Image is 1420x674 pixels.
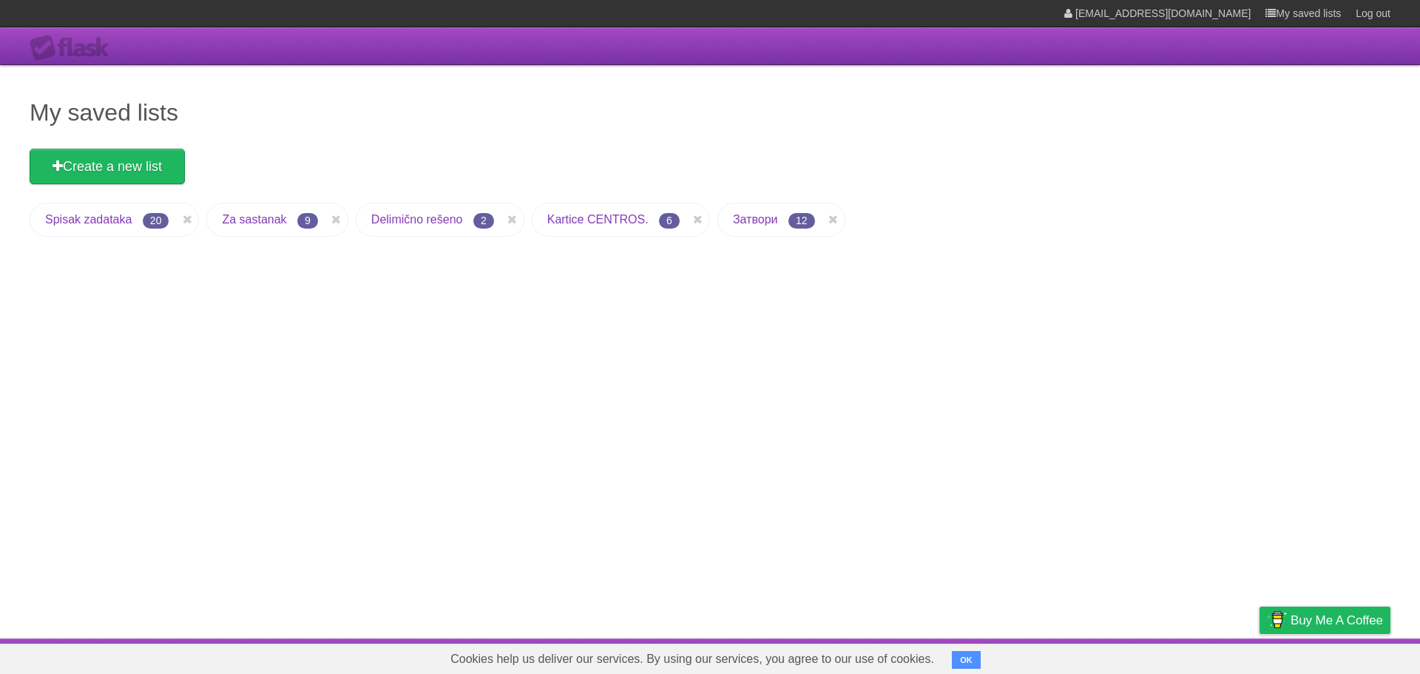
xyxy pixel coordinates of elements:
a: Developers [1112,642,1171,670]
a: Privacy [1240,642,1279,670]
img: Buy me a coffee [1267,607,1287,633]
h1: My saved lists [30,95,1390,130]
span: Cookies help us deliver our services. By using our services, you agree to our use of cookies. [436,644,949,674]
a: Suggest a feature [1297,642,1390,670]
a: Buy me a coffee [1260,607,1390,634]
a: Kartice CENTROS. [547,213,649,226]
span: 9 [297,213,318,229]
a: Terms [1190,642,1223,670]
span: Buy me a coffee [1291,607,1383,633]
div: Flask [30,35,118,61]
span: 12 [788,213,815,229]
a: Delimično rešeno [371,213,463,226]
span: 2 [473,213,494,229]
span: 20 [143,213,169,229]
a: About [1063,642,1094,670]
button: OK [952,651,981,669]
a: Za sastanak [222,213,286,226]
a: Spisak zadataka [45,213,132,226]
span: 6 [659,213,680,229]
a: Create a new list [30,149,185,184]
a: Затвори [733,213,778,226]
